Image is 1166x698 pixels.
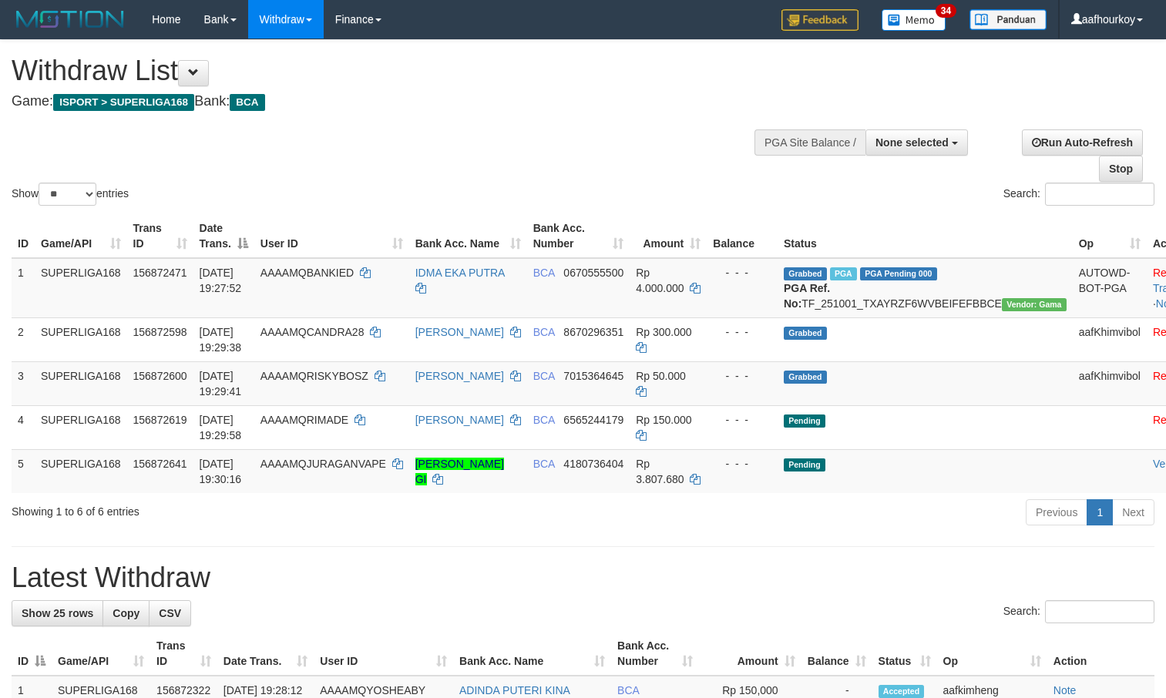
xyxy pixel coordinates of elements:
[1026,499,1087,525] a: Previous
[563,326,623,338] span: Copy 8670296351 to clipboard
[193,214,254,258] th: Date Trans.: activate to sort column descending
[784,282,830,310] b: PGA Ref. No:
[12,317,35,361] td: 2
[415,370,504,382] a: [PERSON_NAME]
[937,632,1047,676] th: Op: activate to sort column ascending
[882,9,946,31] img: Button%20Memo.svg
[35,449,127,493] td: SUPERLIGA168
[713,324,771,340] div: - - -
[563,458,623,470] span: Copy 4180736404 to clipboard
[127,214,193,258] th: Trans ID: activate to sort column ascending
[133,370,187,382] span: 156872600
[133,414,187,426] span: 156872619
[533,326,555,338] span: BCA
[260,414,348,426] span: AAAAMQRIMADE
[784,267,827,280] span: Grabbed
[415,267,505,279] a: IDMA EKA PUTRA
[200,414,242,441] span: [DATE] 19:29:58
[636,458,684,485] span: Rp 3.807.680
[778,214,1073,258] th: Status
[754,129,865,156] div: PGA Site Balance /
[12,498,474,519] div: Showing 1 to 6 of 6 entries
[865,129,968,156] button: None selected
[1022,129,1143,156] a: Run Auto-Refresh
[784,414,825,428] span: Pending
[35,214,127,258] th: Game/API: activate to sort column ascending
[415,458,504,485] a: [PERSON_NAME] GI
[611,632,699,676] th: Bank Acc. Number: activate to sort column ascending
[1073,258,1147,318] td: AUTOWD-BOT-PGA
[133,458,187,470] span: 156872641
[159,607,181,619] span: CSV
[1087,499,1113,525] a: 1
[1047,632,1154,676] th: Action
[630,214,707,258] th: Amount: activate to sort column ascending
[35,405,127,449] td: SUPERLIGA168
[563,267,623,279] span: Copy 0670555500 to clipboard
[260,370,368,382] span: AAAAMQRISKYBOSZ
[872,632,937,676] th: Status: activate to sort column ascending
[636,326,691,338] span: Rp 300.000
[636,370,686,382] span: Rp 50.000
[1073,361,1147,405] td: aafKhimvibol
[713,265,771,280] div: - - -
[12,94,762,109] h4: Game: Bank:
[35,258,127,318] td: SUPERLIGA168
[1099,156,1143,182] a: Stop
[150,632,217,676] th: Trans ID: activate to sort column ascending
[453,632,611,676] th: Bank Acc. Name: activate to sort column ascending
[314,632,453,676] th: User ID: activate to sort column ascending
[149,600,191,626] a: CSV
[936,4,956,18] span: 34
[533,414,555,426] span: BCA
[1073,317,1147,361] td: aafKhimvibol
[12,449,35,493] td: 5
[12,55,762,86] h1: Withdraw List
[875,136,949,149] span: None selected
[12,183,129,206] label: Show entries
[707,214,778,258] th: Balance
[12,361,35,405] td: 3
[459,684,570,696] a: ADINDA PUTERI KINA
[254,214,409,258] th: User ID: activate to sort column ascending
[1045,183,1154,206] input: Search:
[22,607,93,619] span: Show 25 rows
[713,456,771,471] div: - - -
[415,326,504,338] a: [PERSON_NAME]
[53,94,194,111] span: ISPORT > SUPERLIGA168
[784,371,827,384] span: Grabbed
[860,267,937,280] span: PGA Pending
[133,326,187,338] span: 156872598
[533,370,555,382] span: BCA
[102,600,150,626] a: Copy
[1073,214,1147,258] th: Op: activate to sort column ascending
[200,370,242,398] span: [DATE] 19:29:41
[35,317,127,361] td: SUPERLIGA168
[563,414,623,426] span: Copy 6565244179 to clipboard
[527,214,630,258] th: Bank Acc. Number: activate to sort column ascending
[1003,600,1154,623] label: Search:
[39,183,96,206] select: Showentries
[699,632,801,676] th: Amount: activate to sort column ascending
[12,214,35,258] th: ID
[1053,684,1077,696] a: Note
[12,562,1154,593] h1: Latest Withdraw
[35,361,127,405] td: SUPERLIGA168
[784,327,827,340] span: Grabbed
[533,267,555,279] span: BCA
[133,267,187,279] span: 156872471
[217,632,314,676] th: Date Trans.: activate to sort column ascending
[12,600,103,626] a: Show 25 rows
[778,258,1073,318] td: TF_251001_TXAYRZF6WVBEIFEFBBCE
[200,267,242,294] span: [DATE] 19:27:52
[200,326,242,354] span: [DATE] 19:29:38
[409,214,527,258] th: Bank Acc. Name: activate to sort column ascending
[12,8,129,31] img: MOTION_logo.png
[636,267,684,294] span: Rp 4.000.000
[617,684,639,696] span: BCA
[1112,499,1154,525] a: Next
[1003,183,1154,206] label: Search:
[969,9,1047,30] img: panduan.png
[784,458,825,471] span: Pending
[781,9,859,31] img: Feedback.jpg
